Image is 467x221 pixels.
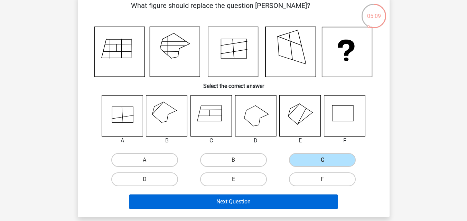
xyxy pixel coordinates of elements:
[111,172,178,186] label: D
[319,137,371,145] div: F
[89,0,353,21] p: What figure should replace the question [PERSON_NAME]?
[200,172,267,186] label: E
[141,137,193,145] div: B
[89,77,379,89] h6: Select the correct answer
[230,137,282,145] div: D
[96,137,149,145] div: A
[361,3,387,20] div: 05:09
[129,194,338,209] button: Next Question
[274,137,326,145] div: E
[289,153,356,167] label: C
[289,172,356,186] label: F
[185,137,237,145] div: C
[200,153,267,167] label: B
[111,153,178,167] label: A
